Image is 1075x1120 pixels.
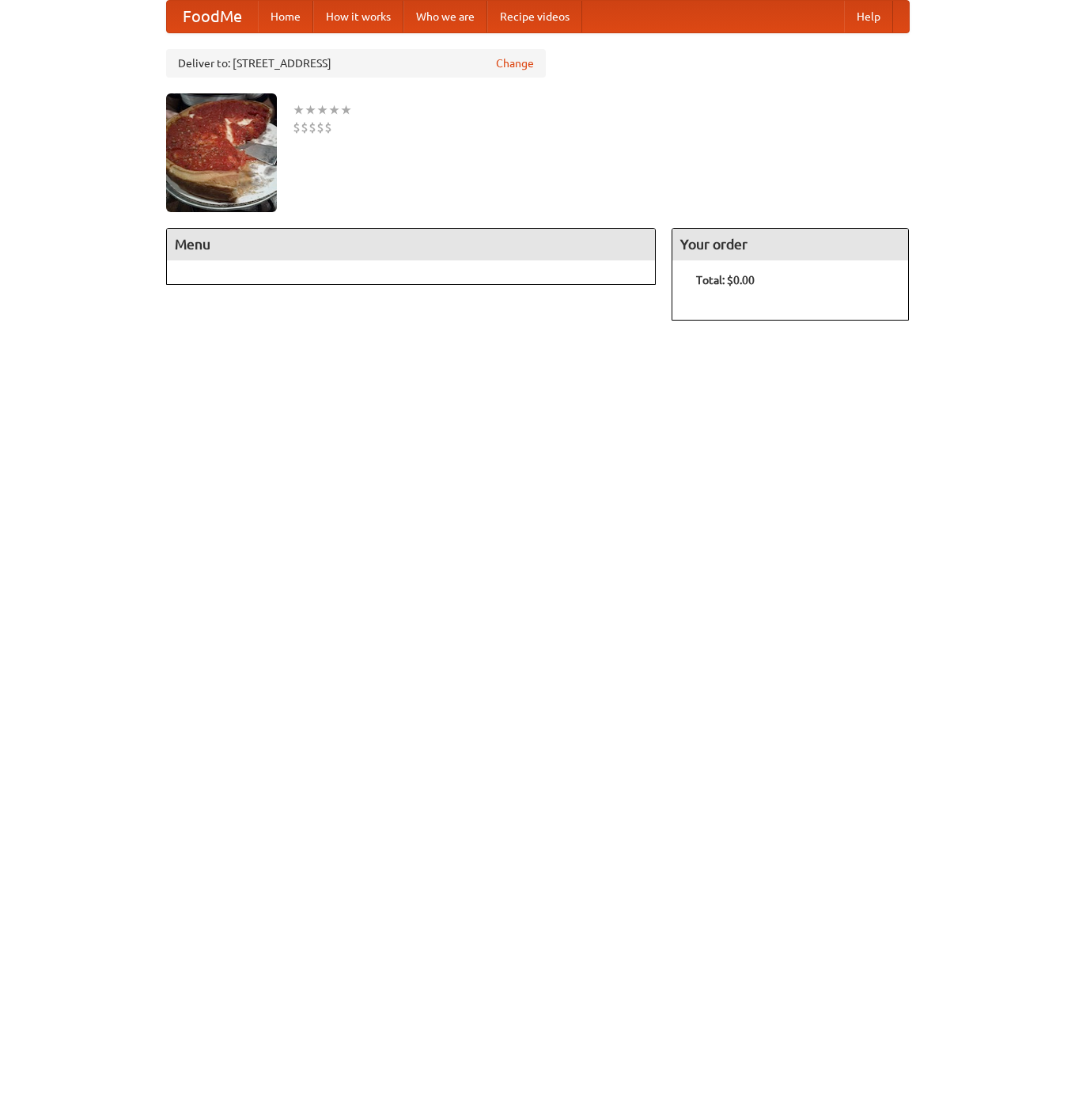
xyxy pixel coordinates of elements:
li: ★ [340,101,352,119]
h4: Your order [672,229,908,260]
a: How it works [313,1,403,32]
li: ★ [316,101,328,119]
img: angular.jpg [166,93,277,212]
li: $ [324,119,332,136]
li: ★ [293,101,305,119]
a: Help [844,1,893,32]
li: $ [316,119,324,136]
li: $ [308,119,316,136]
a: FoodMe [167,1,258,32]
li: ★ [328,101,340,119]
li: $ [301,119,308,136]
b: Total: $0.00 [696,274,755,287]
a: Home [258,1,313,32]
h4: Menu [167,229,656,260]
a: Change [496,55,534,71]
a: Recipe videos [487,1,582,32]
div: Deliver to: [STREET_ADDRESS] [166,49,546,78]
li: ★ [305,101,316,119]
a: Who we are [403,1,487,32]
li: $ [293,119,301,136]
